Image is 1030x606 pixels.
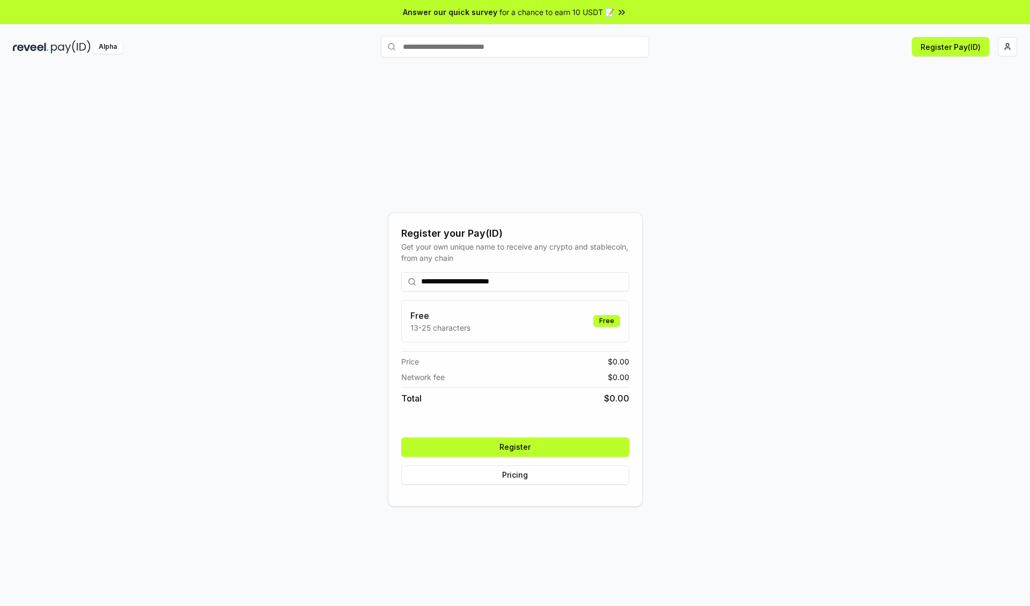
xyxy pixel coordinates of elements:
[608,356,629,367] span: $ 0.00
[401,437,629,457] button: Register
[51,40,91,54] img: pay_id
[401,226,629,241] div: Register your Pay(ID)
[499,6,614,18] span: for a chance to earn 10 USDT 📝
[403,6,497,18] span: Answer our quick survey
[593,315,620,327] div: Free
[401,371,445,383] span: Network fee
[401,356,419,367] span: Price
[401,392,422,405] span: Total
[13,40,49,54] img: reveel_dark
[401,465,629,485] button: Pricing
[93,40,123,54] div: Alpha
[604,392,629,405] span: $ 0.00
[912,37,989,56] button: Register Pay(ID)
[410,322,470,333] p: 13-25 characters
[401,241,629,264] div: Get your own unique name to receive any crypto and stablecoin, from any chain
[410,309,470,322] h3: Free
[608,371,629,383] span: $ 0.00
